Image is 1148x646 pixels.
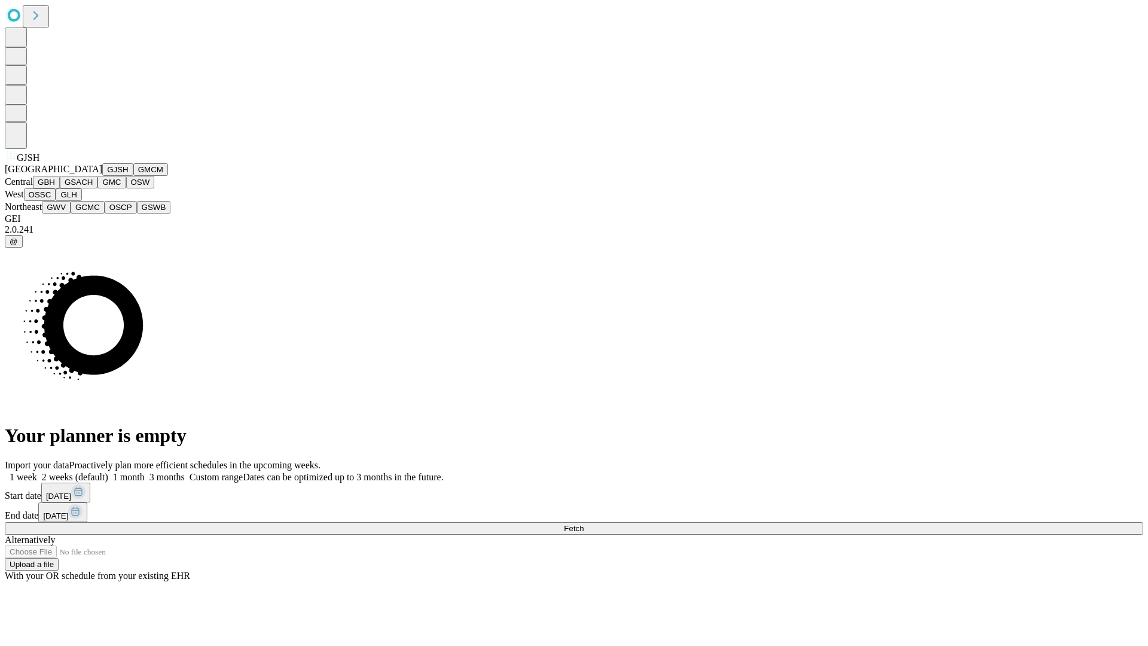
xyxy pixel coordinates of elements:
[105,201,137,214] button: OSCP
[5,558,59,571] button: Upload a file
[38,502,87,522] button: [DATE]
[5,202,42,212] span: Northeast
[190,472,243,482] span: Custom range
[17,153,39,163] span: GJSH
[137,201,171,214] button: GSWB
[42,472,108,482] span: 2 weeks (default)
[5,535,55,545] span: Alternatively
[69,460,320,470] span: Proactively plan more efficient schedules in the upcoming weeks.
[5,176,33,187] span: Central
[5,224,1143,235] div: 2.0.241
[10,237,18,246] span: @
[5,425,1143,447] h1: Your planner is empty
[126,176,155,188] button: OSW
[42,201,71,214] button: GWV
[113,472,145,482] span: 1 month
[564,524,584,533] span: Fetch
[24,188,56,201] button: OSSC
[10,472,37,482] span: 1 week
[46,492,71,501] span: [DATE]
[149,472,185,482] span: 3 months
[97,176,126,188] button: GMC
[33,176,60,188] button: GBH
[5,460,69,470] span: Import your data
[71,201,105,214] button: GCMC
[5,189,24,199] span: West
[5,164,102,174] span: [GEOGRAPHIC_DATA]
[5,483,1143,502] div: Start date
[5,571,190,581] span: With your OR schedule from your existing EHR
[43,511,68,520] span: [DATE]
[5,235,23,248] button: @
[56,188,81,201] button: GLH
[243,472,443,482] span: Dates can be optimized up to 3 months in the future.
[5,502,1143,522] div: End date
[60,176,97,188] button: GSACH
[41,483,90,502] button: [DATE]
[102,163,133,176] button: GJSH
[5,522,1143,535] button: Fetch
[133,163,168,176] button: GMCM
[5,214,1143,224] div: GEI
